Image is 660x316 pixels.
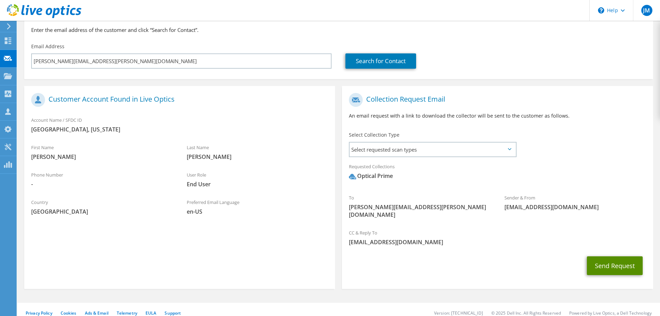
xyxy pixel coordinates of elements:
[569,310,652,316] li: Powered by Live Optics, a Dell Technology
[349,93,642,107] h1: Collection Request Email
[434,310,483,316] li: Version: [TECHNICAL_ID]
[491,310,561,316] li: © 2025 Dell Inc. All Rights Reserved
[345,53,416,69] a: Search for Contact
[498,190,653,214] div: Sender & From
[146,310,156,316] a: EULA
[349,112,646,120] p: An email request with a link to download the collector will be sent to the customer as follows.
[85,310,108,316] a: Ads & Email
[61,310,77,316] a: Cookies
[165,310,181,316] a: Support
[342,225,653,249] div: CC & Reply To
[26,310,52,316] a: Privacy Policy
[117,310,137,316] a: Telemetry
[349,203,491,219] span: [PERSON_NAME][EMAIL_ADDRESS][PERSON_NAME][DOMAIN_NAME]
[31,153,173,161] span: [PERSON_NAME]
[31,43,64,50] label: Email Address
[31,180,173,188] span: -
[598,7,604,14] svg: \n
[24,195,180,219] div: Country
[31,126,328,133] span: [GEOGRAPHIC_DATA], [US_STATE]
[187,180,328,188] span: End User
[349,238,646,246] span: [EMAIL_ADDRESS][DOMAIN_NAME]
[349,172,393,180] div: Optical Prime
[31,208,173,215] span: [GEOGRAPHIC_DATA]
[349,131,399,138] label: Select Collection Type
[187,153,328,161] span: [PERSON_NAME]
[187,208,328,215] span: en-US
[24,113,335,137] div: Account Name / SFDC ID
[31,93,325,107] h1: Customer Account Found in Live Optics
[180,168,335,191] div: User Role
[24,168,180,191] div: Phone Number
[180,195,335,219] div: Preferred Email Language
[504,203,646,211] span: [EMAIL_ADDRESS][DOMAIN_NAME]
[587,256,643,275] button: Send Request
[180,140,335,164] div: Last Name
[641,5,652,16] span: JM
[342,190,498,222] div: To
[350,143,516,156] span: Select requested scan types
[342,159,653,187] div: Requested Collections
[24,140,180,164] div: First Name
[31,26,646,34] h3: Enter the email address of the customer and click “Search for Contact”.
